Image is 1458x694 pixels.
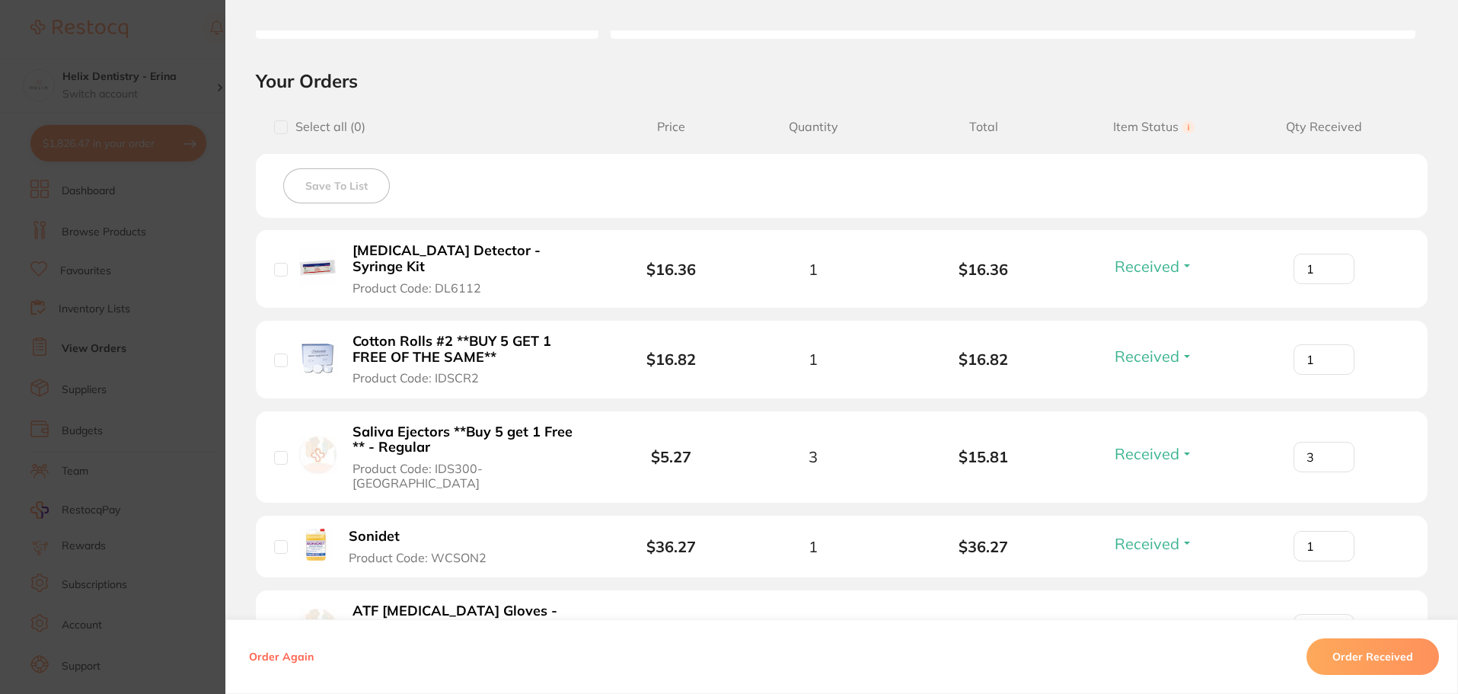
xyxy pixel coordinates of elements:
[353,334,588,365] b: Cotton Rolls #2 **BUY 5 GET 1 FREE OF THE SAME**
[898,261,1069,278] b: $16.36
[283,168,390,203] button: Save To List
[1115,444,1179,463] span: Received
[348,333,592,386] button: Cotton Rolls #2 **BUY 5 GET 1 FREE OF THE SAME** Product Code: IDSCR2
[299,609,337,646] img: ATF Dental Examination Gloves - Nitrile - BLUE - Medium
[1108,616,1186,635] span: Back Order
[353,371,479,385] span: Product Code: IDSCR2
[348,424,592,491] button: Saliva Ejectors **Buy 5 get 1 Free ** - Regular Product Code: IDS300-[GEOGRAPHIC_DATA]
[1294,531,1354,561] input: Qty
[1103,616,1204,635] button: Back Order
[1294,442,1354,472] input: Qty
[1294,344,1354,375] input: Qty
[348,603,592,656] button: ATF [MEDICAL_DATA] Gloves - Nitrile - BLUE - Medium Product Code: IDSATFNBM
[299,249,337,286] img: Caries Detector - Syringe Kit
[898,120,1069,134] span: Total
[353,281,481,295] span: Product Code: DL6112
[348,242,592,296] button: [MEDICAL_DATA] Detector - Syringe Kit Product Code: DL6112
[353,462,588,490] span: Product Code: IDS300-[GEOGRAPHIC_DATA]
[353,424,588,456] b: Saliva Ejectors **Buy 5 get 1 Free ** - Regular
[1110,347,1198,366] button: Received
[349,529,400,545] b: Sonidet
[299,339,337,376] img: Cotton Rolls #2 **BUY 5 GET 1 FREE OF THE SAME**
[244,650,318,664] button: Order Again
[1294,254,1354,284] input: Qty
[646,350,696,369] b: $16.82
[809,261,818,278] span: 1
[1294,614,1354,644] input: Qty
[809,448,818,465] span: 3
[898,350,1069,368] b: $16.82
[651,447,691,466] b: $5.27
[288,120,365,134] span: Select all ( 0 )
[1306,638,1439,675] button: Order Received
[728,120,898,134] span: Quantity
[256,69,1428,92] h2: Your Orders
[898,448,1069,465] b: $15.81
[353,603,588,635] b: ATF [MEDICAL_DATA] Gloves - Nitrile - BLUE - Medium
[1115,534,1179,553] span: Received
[1110,534,1198,553] button: Received
[1110,257,1198,276] button: Received
[344,528,506,565] button: Sonidet Product Code: WCSON2
[1069,120,1239,134] span: Item Status
[646,537,696,556] b: $36.27
[646,260,696,279] b: $16.36
[809,538,818,555] span: 1
[1239,120,1409,134] span: Qty Received
[349,551,487,564] span: Product Code: WCSON2
[898,538,1069,555] b: $36.27
[1110,444,1198,463] button: Received
[1115,257,1179,276] span: Received
[1115,347,1179,366] span: Received
[614,120,728,134] span: Price
[299,528,333,561] img: Sonidet
[809,350,818,368] span: 1
[353,243,588,274] b: [MEDICAL_DATA] Detector - Syringe Kit
[299,437,337,474] img: Saliva Ejectors **Buy 5 get 1 Free ** - Regular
